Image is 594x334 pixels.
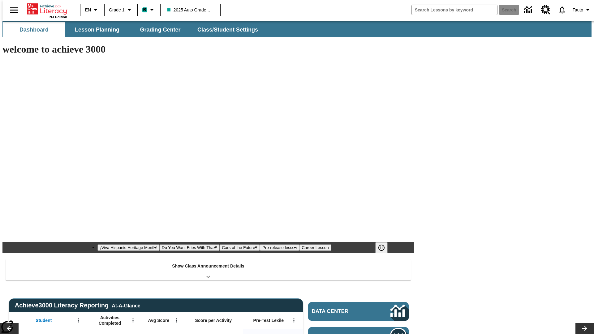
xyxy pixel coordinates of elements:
[148,318,169,323] span: Avg Score
[195,318,232,323] span: Score per Activity
[15,302,140,309] span: Achieve3000 Literacy Reporting
[143,6,146,14] span: B
[97,244,159,251] button: Slide 1 ¡Viva Hispanic Heritage Month!
[192,22,263,37] button: Class/Student Settings
[27,3,67,15] a: Home
[89,315,130,326] span: Activities Completed
[308,302,409,321] a: Data Center
[129,22,191,37] button: Grading Center
[159,244,220,251] button: Slide 2 Do You Want Fries With That?
[140,4,158,15] button: Boost Class color is teal. Change class color
[112,302,140,309] div: At-A-Glance
[49,15,67,19] span: NJ Edition
[109,7,125,13] span: Grade 1
[2,21,592,37] div: SubNavbar
[575,323,594,334] button: Lesson carousel, Next
[260,244,299,251] button: Slide 4 Pre-release lesson
[36,318,52,323] span: Student
[27,2,67,19] div: Home
[172,263,244,269] p: Show Class Announcement Details
[537,2,554,18] a: Resource Center, Will open in new tab
[299,244,331,251] button: Slide 5 Career Lesson
[573,7,583,13] span: Tauto
[5,1,23,19] button: Open side menu
[375,242,388,253] button: Pause
[375,242,394,253] div: Pause
[3,22,65,37] button: Dashboard
[219,244,260,251] button: Slide 3 Cars of the Future?
[2,44,414,55] h1: welcome to achieve 3000
[312,308,370,315] span: Data Center
[66,22,128,37] button: Lesson Planning
[2,22,264,37] div: SubNavbar
[167,7,213,13] span: 2025 Auto Grade 1 A
[6,259,411,280] div: Show Class Announcement Details
[520,2,537,19] a: Data Center
[74,316,83,325] button: Open Menu
[289,316,299,325] button: Open Menu
[82,4,102,15] button: Language: EN, Select a language
[172,316,181,325] button: Open Menu
[128,316,138,325] button: Open Menu
[106,4,136,15] button: Grade: Grade 1, Select a grade
[554,2,570,18] a: Notifications
[412,5,497,15] input: search field
[570,4,594,15] button: Profile/Settings
[85,7,91,13] span: EN
[253,318,284,323] span: Pre-Test Lexile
